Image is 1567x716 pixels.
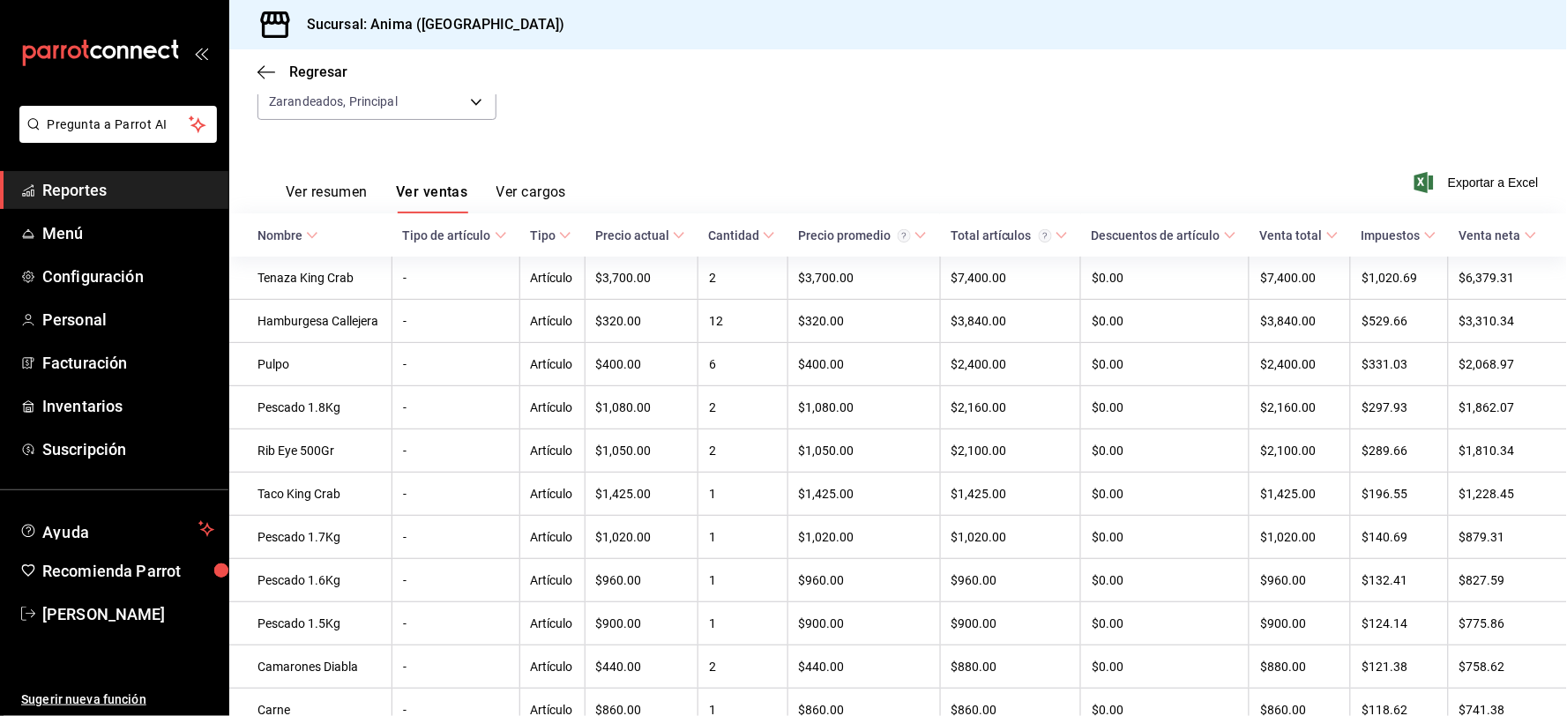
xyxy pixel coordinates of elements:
td: $775.86 [1449,602,1567,645]
td: $0.00 [1081,473,1250,516]
td: $7,400.00 [940,257,1081,300]
span: Configuración [42,265,214,288]
td: - [392,559,519,602]
td: Pescado 1.5Kg [229,602,392,645]
span: Tipo de artículo [403,228,507,242]
div: Tipo [530,228,556,242]
span: Descuentos de artículo [1092,228,1236,242]
td: $289.66 [1351,429,1449,473]
td: $320.00 [787,300,940,343]
span: Nombre [257,228,318,242]
td: $320.00 [585,300,698,343]
td: $400.00 [585,343,698,386]
button: Ver ventas [396,183,468,213]
td: - [392,386,519,429]
td: $1,862.07 [1449,386,1567,429]
td: $331.03 [1351,343,1449,386]
span: Total artículos [951,228,1068,242]
span: Sugerir nueva función [21,690,214,709]
td: $3,840.00 [940,300,1081,343]
td: - [392,429,519,473]
td: 1 [698,559,787,602]
div: Venta neta [1459,228,1521,242]
td: 2 [698,257,787,300]
td: $3,840.00 [1250,300,1351,343]
td: 2 [698,386,787,429]
td: $121.38 [1351,645,1449,689]
td: 2 [698,429,787,473]
span: Ayuda [42,518,191,540]
td: Artículo [519,473,585,516]
span: Venta neta [1459,228,1537,242]
td: $297.93 [1351,386,1449,429]
span: Pregunta a Parrot AI [48,116,190,134]
span: Cantidad [708,228,775,242]
span: Recomienda Parrot [42,559,214,583]
td: $0.00 [1081,429,1250,473]
td: 6 [698,343,787,386]
td: $879.31 [1449,516,1567,559]
td: 1 [698,473,787,516]
td: $900.00 [585,602,698,645]
td: $2,400.00 [940,343,1081,386]
td: $0.00 [1081,559,1250,602]
td: Taco King Crab [229,473,392,516]
td: $3,700.00 [787,257,940,300]
td: $1,020.00 [940,516,1081,559]
span: Inventarios [42,394,214,418]
span: Menú [42,221,214,245]
td: Artículo [519,559,585,602]
td: Pulpo [229,343,392,386]
td: $827.59 [1449,559,1567,602]
button: Ver cargos [496,183,567,213]
span: Impuestos [1362,228,1436,242]
div: Precio promedio [798,228,911,242]
td: Rib Eye 500Gr [229,429,392,473]
td: $132.41 [1351,559,1449,602]
td: - [392,473,519,516]
td: Artículo [519,257,585,300]
div: Cantidad [708,228,759,242]
td: $960.00 [787,559,940,602]
span: Reportes [42,178,214,202]
td: Artículo [519,645,585,689]
div: Tipo de artículo [403,228,491,242]
td: $2,160.00 [1250,386,1351,429]
td: $6,379.31 [1449,257,1567,300]
span: Regresar [289,63,347,80]
td: $2,160.00 [940,386,1081,429]
div: Descuentos de artículo [1092,228,1220,242]
div: Impuestos [1362,228,1421,242]
td: $0.00 [1081,516,1250,559]
td: Camarones Diabla [229,645,392,689]
td: $440.00 [787,645,940,689]
td: - [392,257,519,300]
td: $3,700.00 [585,257,698,300]
td: $1,810.34 [1449,429,1567,473]
h3: Sucursal: Anima ([GEOGRAPHIC_DATA]) [293,14,565,35]
td: $900.00 [1250,602,1351,645]
td: $1,228.45 [1449,473,1567,516]
button: Pregunta a Parrot AI [19,106,217,143]
span: Suscripción [42,437,214,461]
button: Regresar [257,63,347,80]
td: $880.00 [1250,645,1351,689]
button: Exportar a Excel [1418,172,1539,193]
td: $1,425.00 [940,473,1081,516]
td: $140.69 [1351,516,1449,559]
span: Venta total [1260,228,1339,242]
svg: El total artículos considera cambios de precios en los artículos así como costos adicionales por ... [1039,229,1052,242]
td: Pescado 1.8Kg [229,386,392,429]
td: $1,020.00 [1250,516,1351,559]
td: Artículo [519,516,585,559]
a: Pregunta a Parrot AI [12,128,217,146]
td: $196.55 [1351,473,1449,516]
td: Artículo [519,602,585,645]
td: $2,068.97 [1449,343,1567,386]
td: $880.00 [940,645,1081,689]
td: $1,425.00 [585,473,698,516]
td: 1 [698,602,787,645]
td: $900.00 [787,602,940,645]
td: $1,020.00 [787,516,940,559]
td: $1,050.00 [787,429,940,473]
